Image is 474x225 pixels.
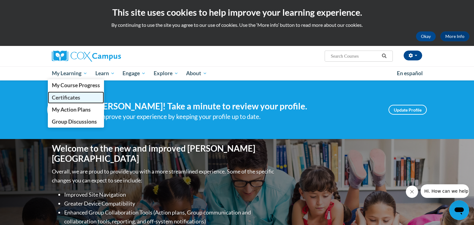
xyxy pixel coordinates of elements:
h4: Hi [PERSON_NAME]! Take a minute to review your profile. [84,101,379,112]
button: Account Settings [404,51,422,60]
p: Overall, we are proud to provide you with a more streamlined experience. Some of the specific cha... [52,167,276,185]
a: Cox Campus [52,51,169,62]
iframe: Message from company [421,184,469,198]
span: My Action Plans [52,106,91,113]
a: Update Profile [389,105,427,115]
a: My Action Plans [48,104,104,116]
a: En español [393,67,427,80]
p: By continuing to use the site you agree to our use of cookies. Use the ‘More info’ button to read... [5,22,469,28]
span: Engage [123,70,146,77]
span: Explore [154,70,178,77]
span: Learn [95,70,115,77]
a: About [182,66,211,80]
a: Certificates [48,92,104,104]
div: Main menu [43,66,431,80]
a: Engage [118,66,150,80]
a: My Course Progress [48,79,104,91]
span: Group Discussions [52,118,97,125]
div: Help improve your experience by keeping your profile up to date. [84,112,379,122]
input: Search Courses [330,52,380,60]
span: My Course Progress [52,82,100,88]
img: Profile Image [47,96,75,124]
iframe: Close message [406,186,418,198]
span: En español [397,70,423,76]
li: Improved Site Navigation [64,190,276,199]
a: More Info [440,31,469,41]
a: Learn [91,66,119,80]
h2: This site uses cookies to help improve your learning experience. [5,6,469,18]
span: My Learning [52,70,87,77]
img: Cox Campus [52,51,121,62]
button: Okay [416,31,436,41]
iframe: Button to launch messaging window [449,200,469,220]
h1: Welcome to the new and improved [PERSON_NAME][GEOGRAPHIC_DATA] [52,143,276,164]
a: My Learning [48,66,91,80]
button: Search [380,52,389,60]
a: Explore [150,66,182,80]
span: About [186,70,207,77]
li: Greater Device Compatibility [64,199,276,208]
span: Hi. How can we help? [4,4,50,9]
a: Group Discussions [48,116,104,128]
span: Certificates [52,94,80,101]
